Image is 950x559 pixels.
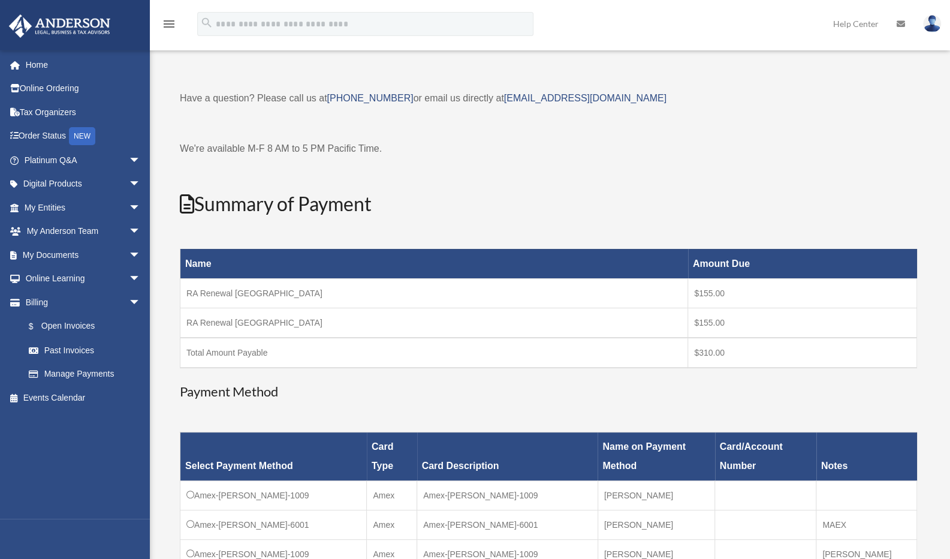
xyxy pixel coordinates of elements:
[129,172,153,197] span: arrow_drop_down
[8,148,159,172] a: Platinum Q&Aarrow_drop_down
[598,432,714,481] th: Name on Payment Method
[180,481,367,510] td: Amex-[PERSON_NAME]-1009
[8,267,159,291] a: Online Learningarrow_drop_down
[8,124,159,149] a: Order StatusNEW
[598,481,714,510] td: [PERSON_NAME]
[129,243,153,268] span: arrow_drop_down
[8,196,159,220] a: My Entitiesarrow_drop_down
[129,290,153,315] span: arrow_drop_down
[816,432,917,481] th: Notes
[417,481,598,510] td: Amex-[PERSON_NAME]-1009
[129,220,153,244] span: arrow_drop_down
[35,319,41,334] span: $
[923,15,941,32] img: User Pic
[504,93,666,103] a: [EMAIL_ADDRESS][DOMAIN_NAME]
[17,314,147,339] a: $Open Invoices
[688,338,917,368] td: $310.00
[816,510,917,540] td: MAEX
[8,243,159,267] a: My Documentsarrow_drop_down
[417,432,598,481] th: Card Description
[180,278,688,308] td: RA Renewal [GEOGRAPHIC_DATA]
[180,140,917,157] p: We're available M-F 8 AM to 5 PM Pacific Time.
[417,510,598,540] td: Amex-[PERSON_NAME]-6001
[8,53,159,77] a: Home
[180,432,367,481] th: Select Payment Method
[180,338,688,368] td: Total Amount Payable
[129,196,153,220] span: arrow_drop_down
[180,383,917,401] h3: Payment Method
[367,510,417,540] td: Amex
[180,90,917,107] p: Have a question? Please call us at or email us directly at
[688,278,917,308] td: $155.00
[8,386,159,410] a: Events Calendar
[688,308,917,338] td: $155.00
[598,510,714,540] td: [PERSON_NAME]
[8,100,159,124] a: Tax Organizers
[69,127,95,145] div: NEW
[5,14,114,38] img: Anderson Advisors Platinum Portal
[162,21,176,31] a: menu
[180,191,917,218] h2: Summary of Payment
[180,308,688,338] td: RA Renewal [GEOGRAPHIC_DATA]
[180,249,688,278] th: Name
[327,93,413,103] a: [PHONE_NUMBER]
[129,267,153,291] span: arrow_drop_down
[200,16,213,29] i: search
[8,172,159,196] a: Digital Productsarrow_drop_down
[129,148,153,173] span: arrow_drop_down
[8,290,153,314] a: Billingarrow_drop_down
[162,17,176,31] i: menu
[8,77,159,101] a: Online Ordering
[17,338,153,362] a: Past Invoices
[180,510,367,540] td: Amex-[PERSON_NAME]-6001
[8,220,159,244] a: My Anderson Teamarrow_drop_down
[715,432,816,481] th: Card/Account Number
[367,432,417,481] th: Card Type
[367,481,417,510] td: Amex
[17,362,153,386] a: Manage Payments
[688,249,917,278] th: Amount Due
